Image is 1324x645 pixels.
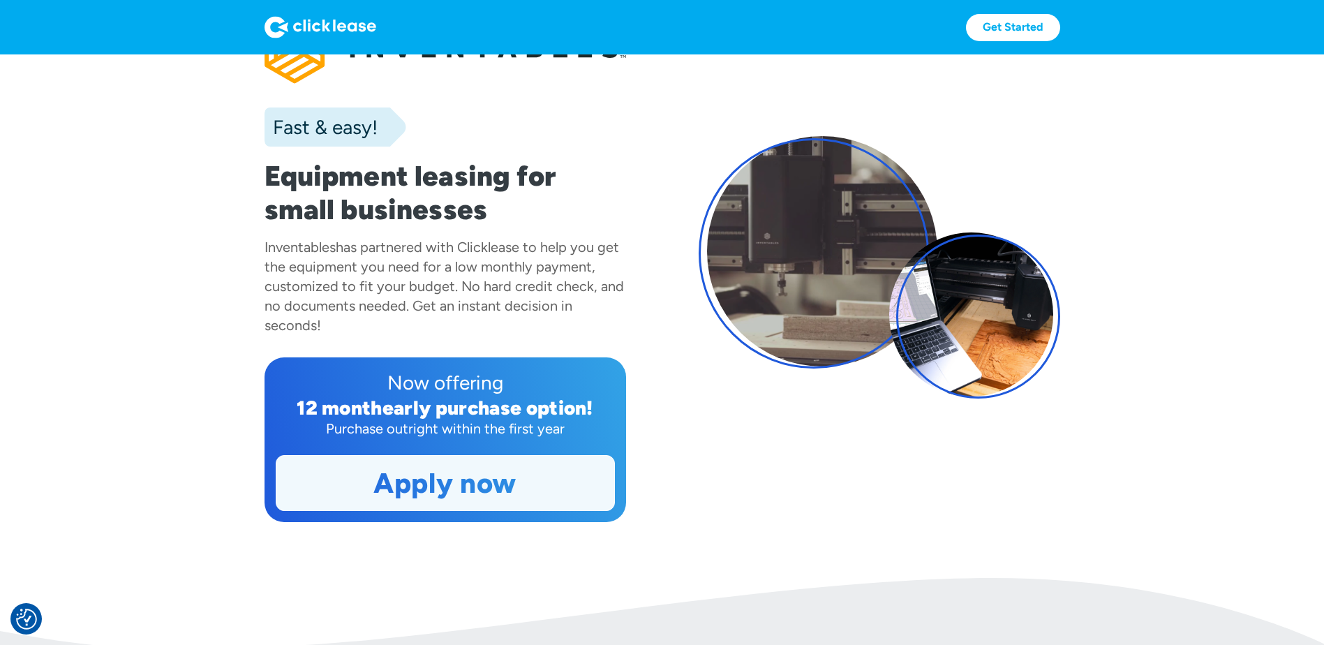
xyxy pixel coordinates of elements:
[16,609,37,630] button: Consent Preferences
[265,16,376,38] img: Logo
[16,609,37,630] img: Revisit consent button
[297,396,382,420] div: 12 month
[966,14,1060,41] a: Get Started
[265,159,626,226] h1: Equipment leasing for small businesses
[265,239,336,255] div: Inventables
[276,419,615,438] div: Purchase outright within the first year
[276,456,614,510] a: Apply now
[265,113,378,141] div: Fast & easy!
[265,239,624,334] div: has partnered with Clicklease to help you get the equipment you need for a low monthly payment, c...
[382,396,593,420] div: early purchase option!
[276,369,615,396] div: Now offering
